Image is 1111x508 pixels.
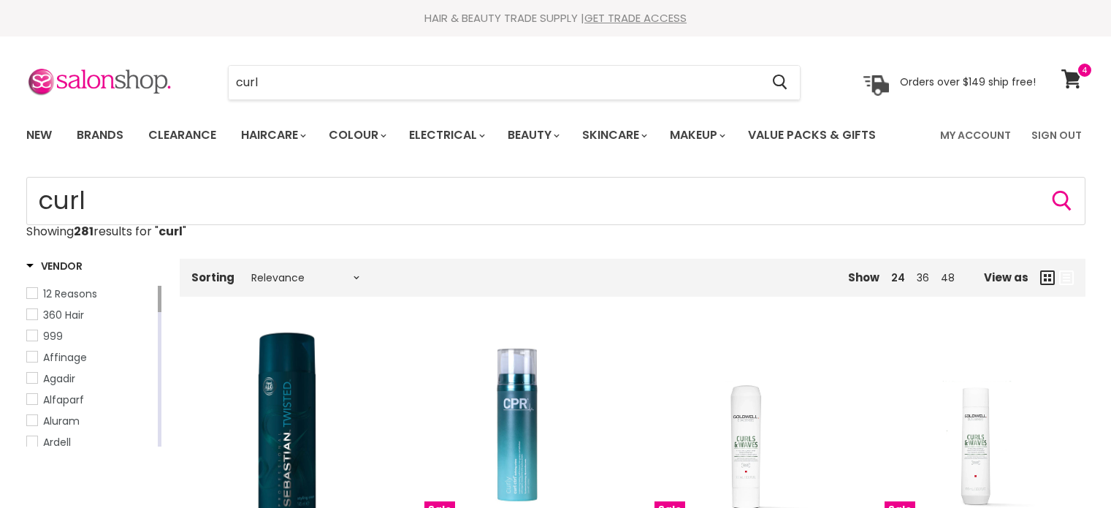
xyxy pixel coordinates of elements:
h3: Vendor [26,259,83,273]
button: Search [1050,189,1074,213]
label: Sorting [191,271,234,284]
p: Showing results for " " [26,225,1085,238]
form: Product [26,177,1085,225]
a: GET TRADE ACCESS [584,10,687,26]
a: Value Packs & Gifts [737,120,887,151]
a: Clearance [137,120,227,151]
span: Alfaparf [43,393,84,407]
a: Haircare [230,120,315,151]
a: Ardell [26,434,155,450]
a: 999 [26,328,155,344]
input: Search [229,66,761,99]
a: My Account [931,120,1020,151]
span: 12 Reasons [43,287,97,301]
a: Beauty [497,120,568,151]
a: Alfaparf [26,392,155,408]
span: Ardell [43,435,71,450]
a: 360 Hair [26,307,155,323]
button: Search [761,66,800,99]
span: Agadir [43,371,75,386]
a: Aluram [26,413,155,429]
span: Show [848,270,879,285]
a: 12 Reasons [26,286,155,302]
a: 24 [891,270,905,285]
a: Agadir [26,371,155,387]
ul: Main menu [15,114,909,156]
a: Colour [318,120,395,151]
span: 999 [43,329,63,344]
a: Skincare [571,120,656,151]
a: Electrical [398,120,494,151]
a: New [15,120,63,151]
a: Makeup [659,120,734,151]
p: Orders over $149 ship free! [900,75,1036,88]
form: Product [228,65,801,100]
span: Affinage [43,350,87,365]
a: Sign Out [1023,120,1091,151]
span: Aluram [43,414,80,428]
strong: curl [159,223,183,240]
a: Affinage [26,349,155,365]
span: View as [984,271,1028,284]
input: Search [26,177,1085,225]
a: 48 [941,270,955,285]
nav: Main [8,114,1104,156]
a: 36 [917,270,929,285]
a: Brands [66,120,134,151]
div: HAIR & BEAUTY TRADE SUPPLY | [8,11,1104,26]
strong: 281 [74,223,93,240]
span: 360 Hair [43,308,84,322]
